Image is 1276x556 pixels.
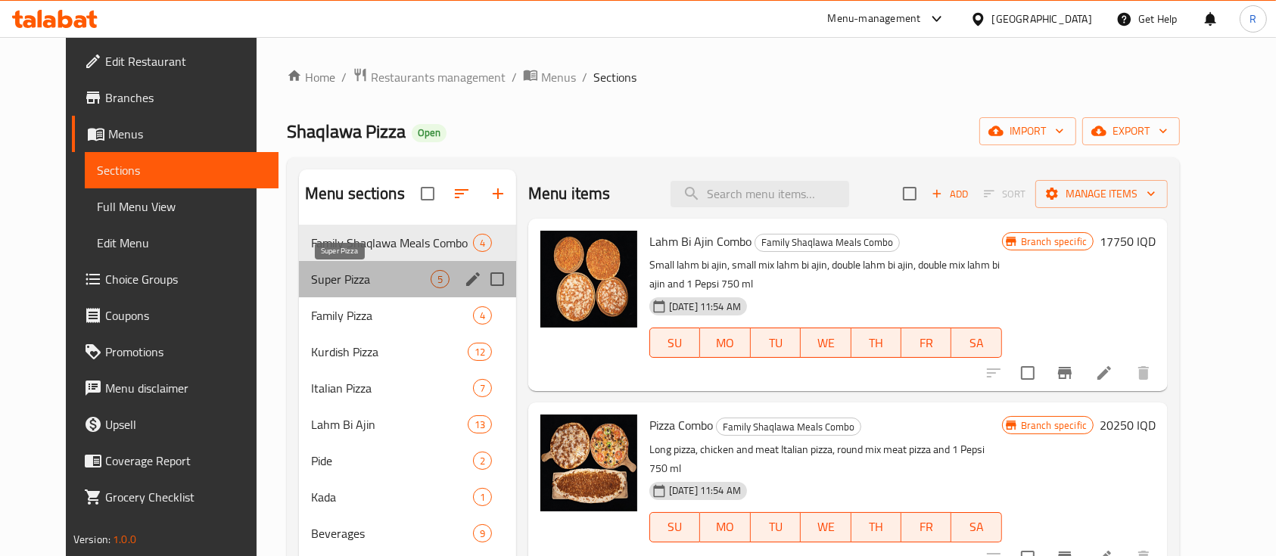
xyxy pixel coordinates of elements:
button: MO [700,512,750,542]
span: MO [706,516,744,538]
span: Sections [593,68,636,86]
span: 4 [474,236,491,250]
span: Select to update [1012,357,1044,389]
button: TU [751,512,801,542]
span: Coverage Report [105,452,267,470]
div: [GEOGRAPHIC_DATA] [992,11,1092,27]
h6: 20250 IQD [1100,415,1156,436]
button: FR [901,328,951,358]
div: items [473,524,492,542]
div: items [473,306,492,325]
div: items [468,415,492,433]
span: Menu disclaimer [105,379,267,397]
span: Branch specific [1015,235,1093,249]
a: Menus [523,67,576,87]
span: Select section [894,178,926,210]
span: SU [656,516,694,538]
a: Menus [72,116,279,152]
button: FR [901,512,951,542]
button: export [1082,117,1180,145]
a: Menu disclaimer [72,370,279,406]
div: Lahm Bi Ajin [311,415,468,433]
span: R [1250,11,1256,27]
button: edit [462,268,484,290]
div: Family Shaqlawa Meals Combo4 [299,225,516,261]
div: Family Shaqlawa Meals Combo [716,418,861,436]
span: 9 [474,526,491,541]
a: Coupons [72,297,279,334]
div: items [473,452,492,470]
p: Small lahm bi ajin, small mix lahm bi ajin, double lahm bi ajin, double mix lahm bi ajin and 1 Pe... [649,256,1002,294]
span: Menus [108,125,267,143]
span: SA [957,332,995,354]
span: Add [929,185,970,203]
p: Long pizza, chicken and meat Italian pizza, round mix meat pizza and 1 Pepsi 750 ml [649,440,1002,478]
div: Lahm Bi Ajin13 [299,406,516,443]
button: SU [649,328,700,358]
a: Restaurants management [353,67,506,87]
h2: Menu items [528,182,611,205]
img: Lahm Bi Ajin Combo [540,231,637,328]
div: Kada1 [299,479,516,515]
span: WE [807,332,845,354]
button: delete [1125,355,1162,391]
button: Branch-specific-item [1047,355,1083,391]
button: Manage items [1035,180,1168,208]
div: Super Pizza5edit [299,261,516,297]
div: Open [412,124,447,142]
span: SA [957,516,995,538]
div: items [468,343,492,361]
button: Add section [480,175,516,212]
div: Kurdish Pizza12 [299,334,516,370]
span: Family Pizza [311,306,473,325]
nav: breadcrumb [287,67,1180,87]
a: Grocery Checklist [72,479,279,515]
span: Coupons [105,306,267,325]
a: Edit menu item [1095,364,1113,382]
span: export [1094,122,1168,141]
a: Coverage Report [72,443,279,479]
div: Kurdish Pizza [311,343,468,361]
button: Add [926,182,974,206]
button: SA [951,328,1001,358]
a: Branches [72,79,279,116]
span: Family Shaqlawa Meals Combo [311,234,473,252]
span: Select section first [974,182,1035,206]
a: Full Menu View [85,188,279,225]
div: items [431,270,450,288]
button: TH [851,512,901,542]
li: / [512,68,517,86]
a: Edit Menu [85,225,279,261]
div: Menu-management [828,10,921,28]
a: Promotions [72,334,279,370]
span: Family Shaqlawa Meals Combo [755,234,899,251]
span: 4 [474,309,491,323]
span: Add item [926,182,974,206]
span: TH [857,516,895,538]
span: Edit Restaurant [105,52,267,70]
span: Branch specific [1015,418,1093,433]
span: Manage items [1047,185,1156,203]
span: Open [412,126,447,139]
span: 1 [474,490,491,505]
span: [DATE] 11:54 AM [663,300,747,314]
button: MO [700,328,750,358]
a: Home [287,68,335,86]
span: Lahm Bi Ajin Combo [649,230,752,253]
div: Beverages9 [299,515,516,551]
span: 13 [468,418,491,432]
span: Restaurants management [371,68,506,86]
h6: 17750 IQD [1100,231,1156,252]
span: TU [757,332,795,354]
span: [DATE] 11:54 AM [663,483,747,498]
span: import [991,122,1064,141]
button: SU [649,512,700,542]
div: Family Pizza4 [299,297,516,334]
div: Pide2 [299,443,516,479]
span: Select all sections [412,178,443,210]
button: WE [801,512,851,542]
span: Kada [311,488,473,506]
div: Beverages [311,524,473,542]
span: SU [656,332,694,354]
div: items [473,488,492,506]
